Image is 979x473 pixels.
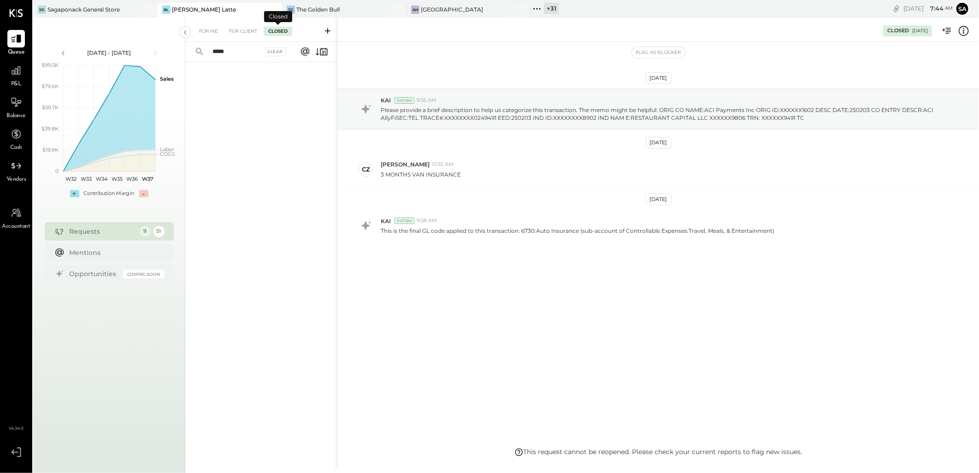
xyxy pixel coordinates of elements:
div: Mentions [70,248,160,257]
text: W36 [126,176,138,182]
div: For Me [195,27,223,36]
a: P&L [0,62,32,89]
div: + [70,190,79,197]
span: 10:32 AM [432,161,454,168]
text: $59.7K [42,104,59,111]
p: This is the final GL code applied to this transaction: 6730:Auto Insurance (sub-account of Contro... [381,227,774,235]
div: [DATE] - [DATE] [70,49,148,57]
p: 3 MONTHS VAN INSURANCE [381,171,461,178]
text: W35 [111,176,122,182]
div: [DATE] [646,194,672,205]
span: Accountant [2,223,30,231]
div: [DATE] [646,137,672,148]
div: CZ [362,165,370,174]
div: For Client [224,27,262,36]
text: $19.9K [42,147,59,153]
div: copy link [892,4,901,13]
button: Sa [955,1,970,16]
text: W37 [142,176,153,182]
a: Vendors [0,157,32,184]
div: 51 [153,226,165,237]
a: Accountant [0,204,32,231]
div: + 31 [544,3,559,14]
div: Closed [887,27,909,35]
div: [GEOGRAPHIC_DATA] [421,6,483,13]
div: Requests [70,227,135,236]
text: $79.6K [41,83,59,89]
div: [PERSON_NAME] Latte [172,6,236,13]
div: The Golden Bull [296,6,340,13]
div: Sagaponack General Store [47,6,120,13]
div: - [139,190,148,197]
div: [DATE] [646,72,672,84]
span: 9:58 AM [417,217,437,225]
a: Cash [0,125,32,152]
div: Contribution Margin [84,190,135,197]
div: BL [162,6,171,14]
div: Closed [264,27,292,36]
span: Balance [6,112,26,120]
div: Opportunities [70,269,118,278]
div: Clear [265,47,286,56]
div: 9 [140,226,151,237]
div: System [395,218,414,224]
span: KAI [381,217,391,225]
text: W32 [65,176,76,182]
span: Cash [10,144,22,152]
div: [DATE] [903,4,953,13]
text: W33 [81,176,92,182]
text: $39.8K [41,125,59,132]
text: COGS [160,151,175,157]
a: Queue [0,30,32,57]
span: KAI [381,96,391,104]
text: 0 [55,168,59,174]
div: TG [287,6,295,14]
div: [DATE] [912,28,928,34]
text: Labor [160,146,174,153]
text: $99.5K [41,62,59,68]
div: AH [411,6,419,14]
p: Please provide a brief description to help us categorize this transaction. The memo might be help... [381,106,942,122]
button: Flag as Blocker [632,47,685,58]
span: Queue [8,48,25,57]
div: SG [38,6,46,14]
div: System [395,97,414,104]
a: Balance [0,94,32,120]
span: P&L [11,80,22,89]
text: Sales [160,76,174,82]
div: Coming Soon [123,270,165,278]
span: [PERSON_NAME] [381,160,430,168]
span: Vendors [6,176,26,184]
div: Closed [264,11,292,22]
text: W34 [95,176,107,182]
span: 9:55 AM [417,97,436,104]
